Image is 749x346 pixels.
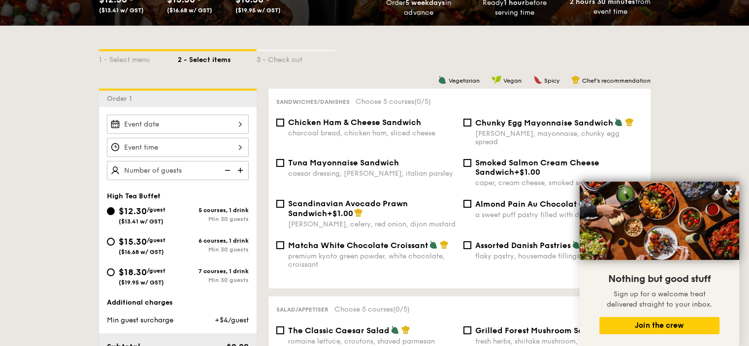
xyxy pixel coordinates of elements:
div: 6 courses, 1 drink [178,237,249,244]
span: +$4/guest [214,316,248,324]
span: Chicken Ham & Cheese Sandwich [288,118,421,127]
span: Grilled Forest Mushroom Salad [475,326,597,335]
img: icon-vegetarian.fe4039eb.svg [438,75,447,84]
input: Smoked Salmon Cream Cheese Sandwich+$1.00caper, cream cheese, smoked salmon [463,159,471,167]
span: Assorted Danish Pastries [475,241,571,250]
img: icon-chef-hat.a58ddaea.svg [440,240,449,249]
button: Join the crew [599,317,719,334]
span: ($13.41 w/ GST) [119,218,163,225]
span: Salad/Appetiser [276,306,328,313]
input: Number of guests [107,161,249,180]
span: Choose 5 courses [334,305,410,314]
img: icon-chef-hat.a58ddaea.svg [401,325,410,334]
div: caesar dressing, [PERSON_NAME], italian parsley [288,169,456,178]
span: (0/5) [393,305,410,314]
span: Chunky Egg Mayonnaise Sandwich [475,118,613,127]
span: High Tea Buffet [107,192,161,200]
div: caper, cream cheese, smoked salmon [475,179,643,187]
div: 5 courses, 1 drink [178,207,249,214]
img: DSC07876-Edit02-Large.jpeg [580,182,739,260]
span: Matcha White Chocolate Croissant [288,241,428,250]
span: Tuna Mayonnaise Sandwich [288,158,399,167]
span: Almond Pain Au Chocolat Croissant [475,199,616,209]
span: $15.30 [119,236,147,247]
input: Chicken Ham & Cheese Sandwichcharcoal bread, chicken ham, sliced cheese [276,119,284,126]
input: Matcha White Chocolate Croissantpremium kyoto green powder, white chocolate, croissant [276,241,284,249]
span: (0/5) [414,97,431,106]
input: Grilled Forest Mushroom Saladfresh herbs, shiitake mushroom, king oyster, balsamic dressing [463,326,471,334]
div: premium kyoto green powder, white chocolate, croissant [288,252,456,269]
button: Close [721,184,737,200]
img: icon-chef-hat.a58ddaea.svg [354,208,363,217]
div: charcoal bread, chicken ham, sliced cheese [288,129,456,137]
input: Chunky Egg Mayonnaise Sandwich[PERSON_NAME], mayonnaise, chunky egg spread [463,119,471,126]
div: a sweet puff pastry filled with dark chocolate [475,211,643,219]
span: ($19.95 w/ GST) [119,279,164,286]
img: icon-vegetarian.fe4039eb.svg [391,325,399,334]
img: icon-spicy.37a8142b.svg [533,75,542,84]
div: [PERSON_NAME], mayonnaise, chunky egg spread [475,129,643,146]
span: Spicy [544,77,559,84]
span: /guest [147,237,165,244]
span: Scandinavian Avocado Prawn Sandwich [288,199,408,218]
input: Event date [107,115,249,134]
span: Chef's recommendation [582,77,651,84]
div: 1 - Select menu [99,51,178,65]
img: icon-vegetarian.fe4039eb.svg [572,240,581,249]
input: Tuna Mayonnaise Sandwichcaesar dressing, [PERSON_NAME], italian parsley [276,159,284,167]
input: Scandinavian Avocado Prawn Sandwich+$1.00[PERSON_NAME], celery, red onion, dijon mustard [276,200,284,208]
span: The Classic Caesar Salad [288,326,390,335]
span: +$1.00 [514,167,540,177]
input: The Classic Caesar Saladromaine lettuce, croutons, shaved parmesan flakes, cherry tomatoes, house... [276,326,284,334]
span: Nothing but good stuff [608,273,711,285]
img: icon-chef-hat.a58ddaea.svg [571,75,580,84]
input: $12.30/guest($13.41 w/ GST)5 courses, 1 drinkMin 30 guests [107,207,115,215]
span: ($19.95 w/ GST) [235,7,281,14]
span: Sign up for a welcome treat delivered straight to your inbox. [607,290,712,309]
img: icon-vegan.f8ff3823.svg [491,75,501,84]
span: Choose 5 courses [356,97,431,106]
img: icon-reduce.1d2dbef1.svg [219,161,234,180]
div: Additional charges [107,298,249,308]
input: Event time [107,138,249,157]
img: icon-add.58712e84.svg [234,161,249,180]
img: icon-chef-hat.a58ddaea.svg [625,118,634,126]
span: ($16.68 w/ GST) [167,7,212,14]
input: $15.30/guest($16.68 w/ GST)6 courses, 1 drinkMin 30 guests [107,238,115,246]
div: 2 - Select items [178,51,257,65]
div: 7 courses, 1 drink [178,268,249,275]
div: Min 30 guests [178,277,249,283]
img: icon-vegetarian.fe4039eb.svg [614,118,623,126]
div: Min 30 guests [178,216,249,222]
input: Assorted Danish Pastriesflaky pastry, housemade fillings [463,241,471,249]
input: $18.30/guest($19.95 w/ GST)7 courses, 1 drinkMin 30 guests [107,268,115,276]
div: flaky pastry, housemade fillings [475,252,643,260]
span: Smoked Salmon Cream Cheese Sandwich [475,158,599,177]
span: ($16.68 w/ GST) [119,249,164,255]
span: Order 1 [107,94,136,103]
span: $12.30 [119,206,147,217]
span: /guest [147,267,165,274]
span: Sandwiches/Danishes [276,98,350,105]
div: 3 - Check out [257,51,335,65]
span: Min guest surcharge [107,316,173,324]
img: icon-vegetarian.fe4039eb.svg [429,240,438,249]
div: [PERSON_NAME], celery, red onion, dijon mustard [288,220,456,228]
span: Vegan [503,77,521,84]
span: /guest [147,206,165,213]
div: Min 30 guests [178,246,249,253]
span: ($13.41 w/ GST) [99,7,144,14]
span: $18.30 [119,267,147,278]
span: +$1.00 [327,209,353,218]
input: Almond Pain Au Chocolat Croissanta sweet puff pastry filled with dark chocolate [463,200,471,208]
span: Vegetarian [449,77,480,84]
